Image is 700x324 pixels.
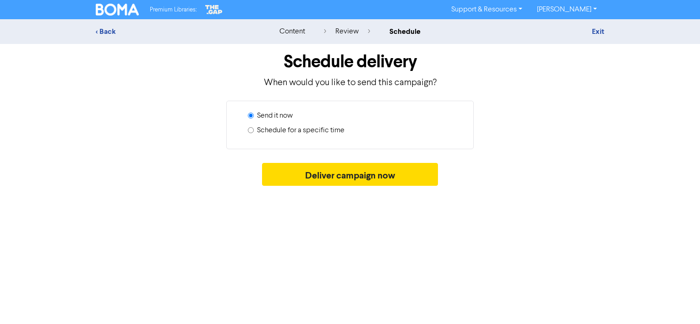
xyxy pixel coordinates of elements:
a: [PERSON_NAME] [530,2,604,17]
label: Send it now [257,110,293,121]
span: Premium Libraries: [150,7,197,13]
h1: Schedule delivery [96,51,604,72]
img: BOMA Logo [96,4,139,16]
img: The Gap [204,4,224,16]
div: review [324,26,370,37]
button: Deliver campaign now [262,163,438,186]
a: Exit [592,27,604,36]
iframe: Chat Widget [654,280,700,324]
label: Schedule for a specific time [257,125,345,136]
p: When would you like to send this campaign? [96,76,604,90]
div: < Back [96,26,256,37]
div: content [279,26,305,37]
a: Support & Resources [444,2,530,17]
div: schedule [389,26,421,37]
